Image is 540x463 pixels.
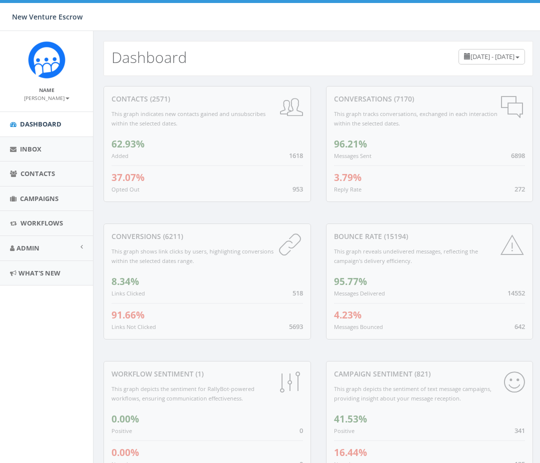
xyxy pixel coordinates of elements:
[111,385,254,402] small: This graph depicts the sentiment for RallyBot-powered workflows, ensuring communication effective...
[334,412,367,425] span: 41.53%
[289,322,303,331] span: 5693
[412,369,430,378] span: (821)
[470,52,514,61] span: [DATE] - [DATE]
[292,184,303,193] span: 953
[334,152,371,159] small: Messages Sent
[111,446,139,459] span: 0.00%
[382,231,408,241] span: (15194)
[24,93,69,102] a: [PERSON_NAME]
[111,231,303,241] div: conversions
[514,184,525,193] span: 272
[111,427,132,434] small: Positive
[334,308,361,321] span: 4.23%
[193,369,203,378] span: (1)
[161,231,183,241] span: (6211)
[20,144,41,153] span: Inbox
[18,268,60,277] span: What's New
[111,152,128,159] small: Added
[334,231,525,241] div: Bounce Rate
[111,137,144,150] span: 62.93%
[111,412,139,425] span: 0.00%
[334,289,385,297] small: Messages Delivered
[111,275,139,288] span: 8.34%
[111,110,265,127] small: This graph indicates new contacts gained and unsubscribes within the selected dates.
[20,194,58,203] span: Campaigns
[334,385,491,402] small: This graph depicts the sentiment of text message campaigns, providing insight about your message ...
[39,86,54,93] small: Name
[111,171,144,184] span: 37.07%
[111,185,139,193] small: Opted Out
[20,119,61,128] span: Dashboard
[16,243,39,252] span: Admin
[20,169,55,178] span: Contacts
[334,110,497,127] small: This graph tracks conversations, exchanged in each interaction within the selected dates.
[111,289,145,297] small: Links Clicked
[334,247,478,264] small: This graph reveals undelivered messages, reflecting the campaign's delivery efficiency.
[111,247,273,264] small: This graph shows link clicks by users, highlighting conversions within the selected dates range.
[507,288,525,297] span: 14552
[12,12,82,21] span: New Venture Escrow
[514,322,525,331] span: 642
[111,308,144,321] span: 91.66%
[334,137,367,150] span: 96.21%
[111,94,303,104] div: contacts
[334,427,354,434] small: Positive
[299,426,303,435] span: 0
[334,171,361,184] span: 3.79%
[20,218,63,227] span: Workflows
[511,151,525,160] span: 6898
[111,49,187,65] h2: Dashboard
[28,41,65,78] img: Rally_Corp_Icon_1.png
[392,94,414,103] span: (7170)
[514,426,525,435] span: 341
[111,323,156,330] small: Links Not Clicked
[334,185,361,193] small: Reply Rate
[334,369,525,379] div: Campaign Sentiment
[24,94,69,101] small: [PERSON_NAME]
[334,446,367,459] span: 16.44%
[334,275,367,288] span: 95.77%
[111,369,303,379] div: Workflow Sentiment
[289,151,303,160] span: 1618
[334,94,525,104] div: conversations
[148,94,170,103] span: (2571)
[292,288,303,297] span: 518
[334,323,383,330] small: Messages Bounced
